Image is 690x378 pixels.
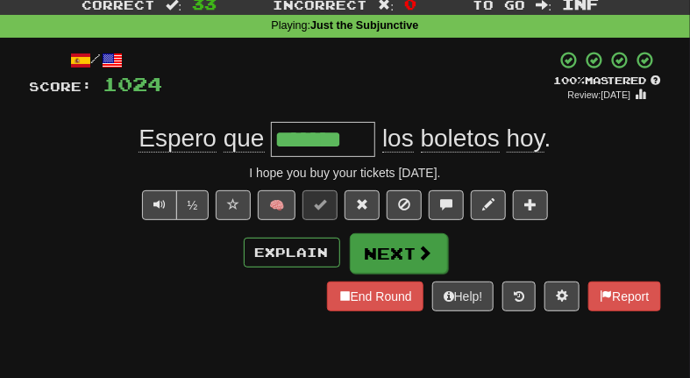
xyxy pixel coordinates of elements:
[554,74,661,88] div: Mastered
[176,190,210,220] button: ½
[139,125,217,153] span: Espero
[310,19,418,32] strong: Just the Subjunctive
[30,164,661,182] div: I hope you buy your tickets [DATE].
[30,79,93,94] span: Score:
[507,125,544,153] span: hoy
[302,190,338,220] button: Set this sentence to 100% Mastered (alt+m)
[382,125,414,153] span: los
[30,50,163,72] div: /
[387,190,422,220] button: Ignore sentence (alt+i)
[554,75,586,86] span: 100 %
[345,190,380,220] button: Reset to 0% Mastered (alt+r)
[568,89,631,100] small: Review: [DATE]
[244,238,340,267] button: Explain
[142,190,177,220] button: Play sentence audio (ctl+space)
[421,125,500,153] span: boletos
[103,73,163,95] span: 1024
[375,125,551,153] span: .
[513,190,548,220] button: Add to collection (alt+a)
[327,282,423,311] button: End Round
[350,233,448,274] button: Next
[502,282,536,311] button: Round history (alt+y)
[258,190,295,220] button: 🧠
[471,190,506,220] button: Edit sentence (alt+d)
[216,190,251,220] button: Favorite sentence (alt+f)
[224,125,265,153] span: que
[588,282,660,311] button: Report
[429,190,464,220] button: Discuss sentence (alt+u)
[139,190,210,220] div: Text-to-speech controls
[432,282,494,311] button: Help!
